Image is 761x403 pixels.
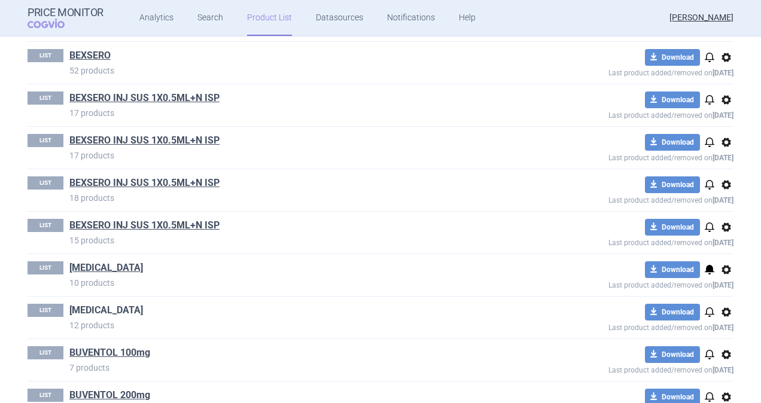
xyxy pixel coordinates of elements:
span: COGVIO [28,19,81,28]
strong: [DATE] [713,239,733,247]
a: BEXSERO INJ SUS 1X0.5ML+N ISP [69,91,220,105]
p: Last product added/removed on [522,320,733,332]
strong: [DATE] [713,69,733,77]
h1: BEXSERO INJ SUS 1X0.5ML+N ISP [69,219,522,234]
p: 52 products [69,65,522,77]
p: LIST [28,219,63,232]
p: 17 products [69,107,522,119]
p: Last product added/removed on [522,363,733,374]
strong: [DATE] [713,366,733,374]
p: Last product added/removed on [522,278,733,289]
h1: BUVENTOL 100mg [69,346,522,362]
p: Last product added/removed on [522,236,733,247]
p: LIST [28,304,63,317]
button: Download [645,91,700,108]
button: Download [645,49,700,66]
p: 7 products [69,362,522,374]
a: BEXSERO INJ SUS 1X0.5ML+N ISP [69,134,220,147]
p: LIST [28,134,63,147]
p: LIST [28,261,63,274]
button: Download [645,219,700,236]
a: BEXSERO [69,49,111,62]
p: 12 products [69,319,522,331]
strong: [DATE] [713,281,733,289]
h1: BLENREP [69,304,522,319]
a: Price MonitorCOGVIO [28,7,104,29]
strong: [DATE] [713,323,733,332]
button: Download [645,134,700,151]
h1: BEXSERO INJ SUS 1X0.5ML+N ISP [69,134,522,149]
p: LIST [28,346,63,359]
p: 10 products [69,277,522,289]
h1: BEXSERO [69,49,522,65]
button: Download [645,304,700,320]
button: Download [645,176,700,193]
a: BEXSERO INJ SUS 1X0.5ML+N ISP [69,219,220,232]
p: LIST [28,389,63,402]
p: Last product added/removed on [522,193,733,204]
button: Download [645,261,700,278]
p: LIST [28,91,63,105]
p: LIST [28,176,63,190]
p: 15 products [69,234,522,246]
a: [MEDICAL_DATA] [69,304,143,317]
h1: BLENREP [69,261,522,277]
a: BUVENTOL 200mg [69,389,150,402]
a: BEXSERO INJ SUS 1X0.5ML+N ISP [69,176,220,190]
strong: [DATE] [713,196,733,204]
a: BUVENTOL 100mg [69,346,150,359]
strong: [DATE] [713,154,733,162]
p: Last product added/removed on [522,151,733,162]
p: LIST [28,49,63,62]
button: Download [645,346,700,363]
strong: Price Monitor [28,7,104,19]
h1: BEXSERO INJ SUS 1X0.5ML+N ISP [69,176,522,192]
a: [MEDICAL_DATA] [69,261,143,274]
p: Last product added/removed on [522,108,733,120]
p: 17 products [69,149,522,161]
p: Last product added/removed on [522,66,733,77]
strong: [DATE] [713,111,733,120]
p: 18 products [69,192,522,204]
h1: BEXSERO INJ SUS 1X0.5ML+N ISP [69,91,522,107]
